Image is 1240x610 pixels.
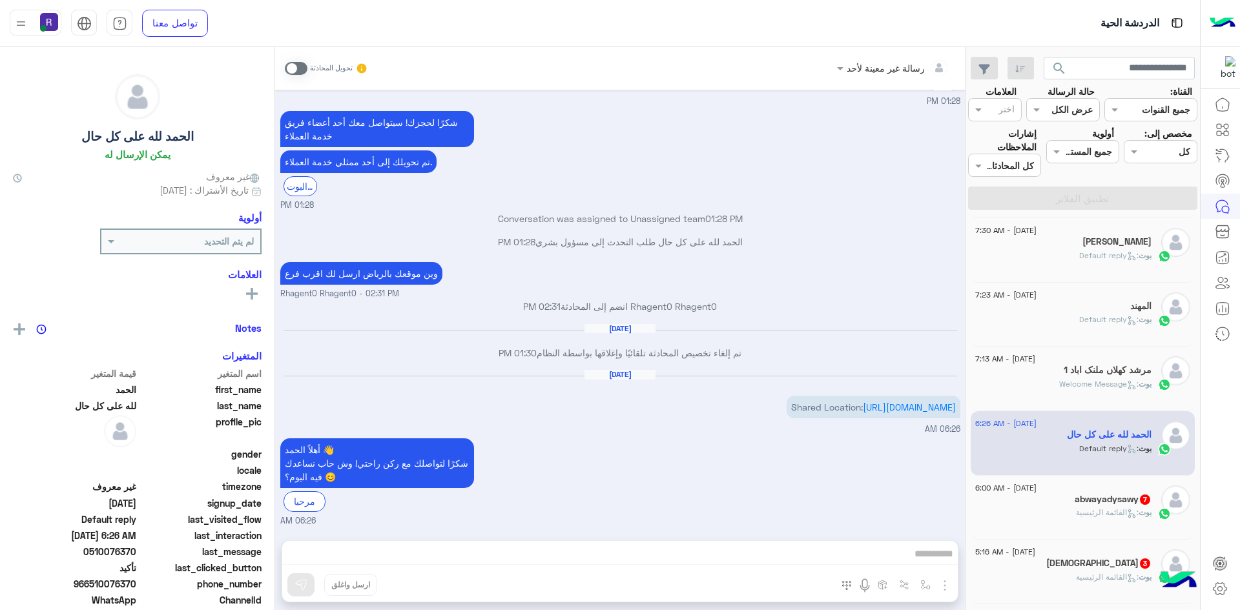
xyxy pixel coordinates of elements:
span: ChannelId [139,593,262,607]
h6: أولوية [238,212,262,223]
span: last_visited_flow [139,513,262,526]
span: last_interaction [139,529,262,542]
span: بوت [1139,443,1152,453]
label: العلامات [986,85,1017,98]
h6: Notes [235,322,262,334]
span: 01:28 PM [705,213,743,224]
span: search [1051,61,1067,76]
img: WhatsApp [1158,443,1171,456]
span: locale [139,463,262,477]
span: 2025-08-24T10:25:44.967Z [13,496,136,510]
p: تم إلغاء تخصيص المحادثة تلقائيًا وإغلاقها بواسطة النظام [280,346,960,360]
h5: abwayadysawy [1075,494,1152,505]
span: profile_pic [139,415,262,445]
p: 24/8/2025, 1:28 PM [280,111,474,147]
span: 7 [1140,494,1150,505]
span: [DATE] - 7:23 AM [975,289,1037,301]
a: tab [107,10,132,37]
img: tab [77,16,92,31]
img: WhatsApp [1158,507,1171,520]
h5: الحمد لله على كل حال [1067,429,1152,440]
span: بوت [1139,314,1152,324]
p: 28/8/2025, 6:26 AM [787,396,960,418]
h6: [DATE] [584,370,656,379]
p: 24/8/2025, 2:31 PM [280,262,442,285]
span: last_clicked_button [139,561,262,574]
span: لله على كل حال [13,399,136,412]
span: [DATE] - 6:26 AM [975,418,1037,429]
h6: يمكن الإرسال له [105,148,170,160]
span: 3 [1140,558,1150,569]
img: defaultAdmin.png [1161,421,1190,450]
a: [URL][DOMAIN_NAME] [863,402,956,412]
button: search [1044,57,1075,85]
h5: الحمد لله على كل حال [81,129,194,144]
img: defaultAdmin.png [116,75,160,119]
div: مرحبا [284,491,325,511]
img: notes [36,324,46,334]
span: : Default reply [1079,443,1139,453]
h5: Mahdi [1046,558,1152,569]
small: تحويل المحادثة [310,63,353,74]
span: 01:28 PM [280,199,314,212]
span: بوت [1139,379,1152,389]
span: 01:28 PM [927,96,960,106]
span: 966510076370 [13,577,136,591]
span: last_message [139,545,262,558]
span: Default reply [13,513,136,526]
label: حالة الرسالة [1048,85,1095,98]
span: null [13,447,136,461]
img: defaultAdmin.png [1161,292,1190,321]
h5: المهند [1130,301,1152,312]
span: 2 [13,593,136,607]
img: WhatsApp [1158,314,1171,327]
span: 02:31 PM [523,301,561,312]
span: phone_number [139,577,262,591]
span: قيمة المتغير [13,367,136,380]
p: Rhagent0 Rhagent0 انضم إلى المحادثة [280,300,960,313]
img: add [14,323,25,335]
img: defaultAdmin.png [1161,485,1190,514]
img: tab [1169,15,1185,31]
span: 06:26 AM [925,424,960,434]
span: null [13,463,136,477]
img: WhatsApp [1158,250,1171,263]
label: إشارات الملاحظات [968,127,1037,154]
p: 28/8/2025, 6:26 AM [280,438,474,488]
span: 0510076370 [13,545,136,558]
h6: العلامات [13,269,262,280]
span: تأكيد [13,561,136,574]
img: profile [13,15,29,32]
span: بوت [1139,250,1152,260]
a: تواصل معنا [142,10,208,37]
label: أولوية [1092,127,1114,140]
span: Shared Location: [791,402,863,412]
div: الرجوع الى البوت [284,176,317,196]
span: [DATE] - 7:13 AM [975,353,1035,365]
span: signup_date [139,496,262,510]
img: defaultAdmin.png [1161,549,1190,578]
span: gender [139,447,262,461]
h5: مرشد کھلاں ملنک اباد 1 [1064,365,1152,376]
span: timezone [139,480,262,493]
span: Rhagent0 Rhagent0 - 02:31 PM [280,288,399,300]
span: 01:28 PM [498,236,535,247]
img: tab [112,16,127,31]
span: first_name [139,383,262,396]
span: بوت [1139,572,1152,582]
span: : Default reply [1079,314,1139,324]
span: غير معروف [13,480,136,493]
span: 2025-08-28T03:26:27.19Z [13,529,136,542]
img: userImage [40,13,58,31]
div: اختر [998,102,1017,119]
p: 24/8/2025, 1:28 PM [280,150,437,173]
img: 322853014244696 [1212,56,1235,79]
span: 06:26 AM [280,515,316,527]
img: defaultAdmin.png [1161,356,1190,385]
img: Logo [1210,10,1235,37]
span: : القائمة الرئيسية [1076,507,1139,517]
span: اسم المتغير [139,367,262,380]
span: تاريخ الأشتراك : [DATE] [160,183,249,197]
span: 01:30 PM [499,347,537,358]
img: defaultAdmin.png [104,415,136,447]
